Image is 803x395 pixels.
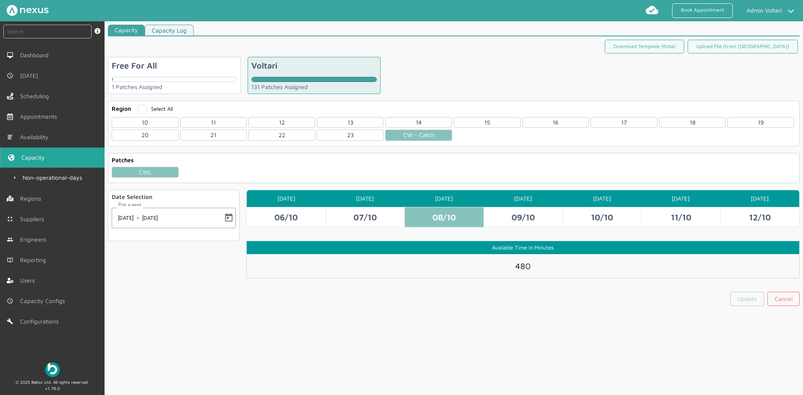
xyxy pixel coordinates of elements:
label: Select All [138,105,173,112]
div: Free For All [112,61,157,70]
span: Engineers [20,236,49,243]
img: appointments-left-menu.svg [7,113,13,120]
input: End date [142,213,192,223]
th: [DATE] [247,190,326,207]
th: [DATE] [563,190,642,207]
td: 11/10 [641,207,720,227]
img: md-book.svg [7,257,13,263]
td: 06/10 [247,207,326,227]
img: Nexus [7,5,49,16]
div: Region [112,105,131,112]
mat-label: Pick a week [118,203,141,207]
span: Scheduling [20,93,52,99]
div: 12 [248,117,315,128]
span: Dashboard [20,52,52,59]
div: CWL [112,167,179,178]
div: 14 [385,117,452,128]
td: 10/10 [563,207,642,227]
span: Appointments [20,113,60,120]
div: 11 [180,117,247,128]
img: Beboc Logo [45,362,60,377]
a: Non-operational-days [7,168,105,188]
td: 09/10 [483,207,563,227]
img: md-desktop.svg [7,52,13,59]
a: Book Appointment [672,3,733,18]
div: 17 [591,117,657,128]
img: md-time.svg [7,72,13,79]
a: Cancel [767,292,800,306]
span: Capacity [21,154,48,161]
div: Available Time In Minutes [247,241,799,254]
th: [DATE] [483,190,563,207]
th: [DATE] [641,190,720,207]
span: Non-operational-days [23,174,85,181]
a: Upload File (from [GEOGRAPHIC_DATA]) [688,40,798,54]
div: 16 [522,117,589,128]
div: 20 [112,130,179,140]
input: Start date [118,213,135,223]
img: md-list.svg [7,134,13,140]
button: Open calendar [222,211,236,225]
div: 21 [180,130,247,140]
a: Capacity [108,25,145,36]
img: md-build.svg [7,318,13,325]
span: Availability [20,134,52,140]
td: 12/10 [720,207,799,227]
img: regions.left-menu.svg [7,195,13,202]
div: 10 [112,117,179,128]
div: CW - Catch [385,130,452,140]
img: md-time.svg [7,298,13,304]
div: Patches [112,157,134,163]
span: Users [20,277,38,284]
div: Voltari [251,61,277,70]
span: Regions [20,195,44,202]
span: Suppliers [20,216,47,222]
div: 19 [727,117,794,128]
span: [DATE] [20,72,41,79]
div: 13 [317,117,384,128]
div: 1 Patches Assigned [112,84,237,90]
input: Search by: Ref, PostCode, MPAN, MPRN, Account, Customer [3,25,92,38]
img: md-cloud-done.svg [645,3,659,17]
h4: Date Selection [112,194,236,200]
span: – [136,213,141,223]
a: Download Template (Rota) [605,40,684,54]
span: Configurations [20,318,62,325]
span: Reporting [20,257,49,263]
td: 07/10 [326,207,405,227]
div: 131 Patches Assigned [251,84,377,90]
div: 22 [248,130,315,140]
td: 08/10 [404,207,483,227]
a: Update [730,292,764,306]
img: md-people.svg [7,236,13,243]
th: [DATE] [326,190,405,207]
div: 15 [454,117,521,128]
img: scheduling-left-menu.svg [7,93,13,99]
img: capacity-left-menu.svg [8,154,15,161]
img: user-left-menu.svg [7,277,13,284]
a: Capacity Log [145,25,194,36]
span: Capacity Configs [20,298,68,304]
div: 18 [659,117,726,128]
th: [DATE] [720,190,799,207]
div: 23 [317,130,384,140]
img: md-contract.svg [7,216,13,222]
th: [DATE] [404,190,483,207]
